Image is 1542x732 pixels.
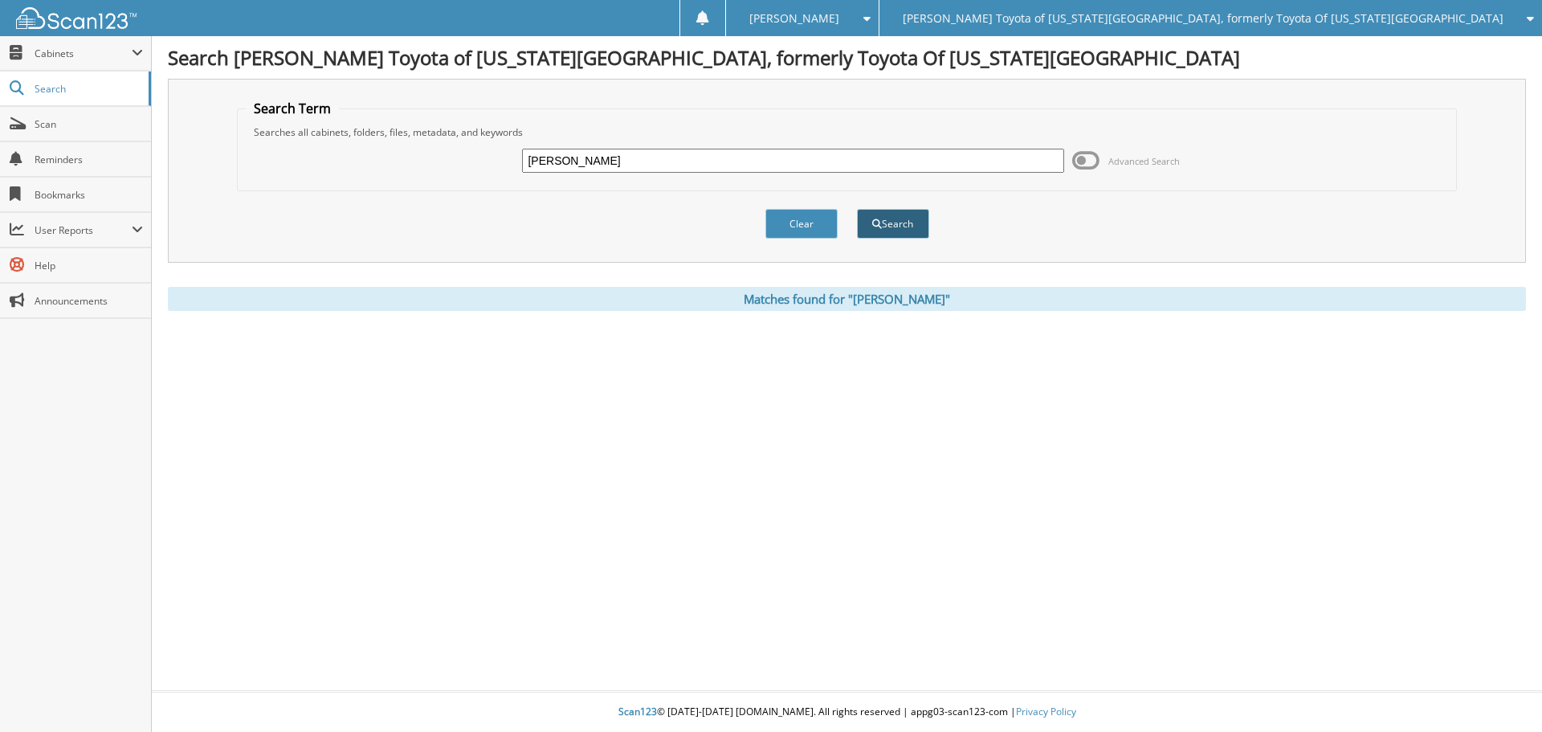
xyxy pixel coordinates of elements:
[1108,155,1180,167] span: Advanced Search
[1016,705,1076,718] a: Privacy Policy
[857,209,929,239] button: Search
[35,117,143,131] span: Scan
[152,693,1542,732] div: © [DATE]-[DATE] [DOMAIN_NAME]. All rights reserved | appg03-scan123-com |
[35,188,143,202] span: Bookmarks
[618,705,657,718] span: Scan123
[35,294,143,308] span: Announcements
[35,47,132,60] span: Cabinets
[35,223,132,237] span: User Reports
[168,44,1526,71] h1: Search [PERSON_NAME] Toyota of [US_STATE][GEOGRAPHIC_DATA], formerly Toyota Of [US_STATE][GEOGRAP...
[903,14,1503,23] span: [PERSON_NAME] Toyota of [US_STATE][GEOGRAPHIC_DATA], formerly Toyota Of [US_STATE][GEOGRAPHIC_DATA]
[35,153,143,166] span: Reminders
[749,14,839,23] span: [PERSON_NAME]
[35,259,143,272] span: Help
[35,82,141,96] span: Search
[168,287,1526,311] div: Matches found for "[PERSON_NAME]"
[765,209,838,239] button: Clear
[246,100,339,117] legend: Search Term
[16,7,137,29] img: scan123-logo-white.svg
[246,125,1449,139] div: Searches all cabinets, folders, files, metadata, and keywords
[1462,655,1542,732] iframe: Chat Widget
